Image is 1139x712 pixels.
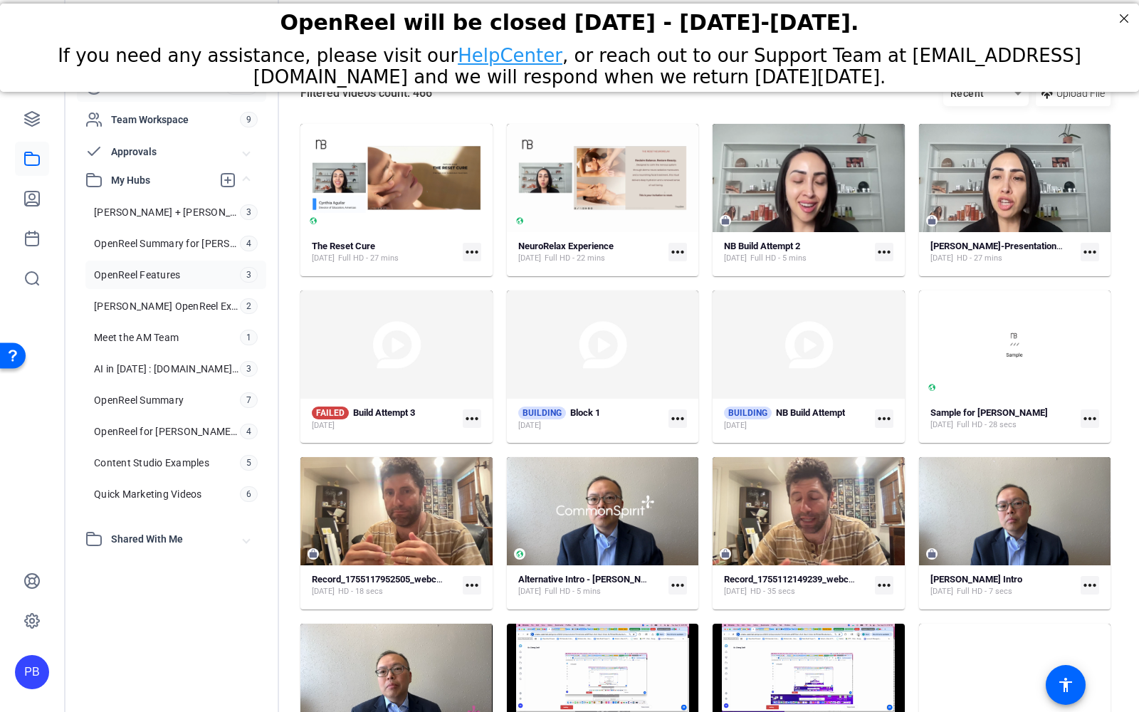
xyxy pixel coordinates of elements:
strong: Block 1 [570,407,600,418]
span: [DATE] [312,586,335,597]
a: NeuroRelax Experience[DATE]Full HD - 22 mins [518,241,663,264]
span: 3 [240,267,258,283]
a: [PERSON_NAME]-Presentations-[PERSON_NAME]-Presentations-August-2025-1755122180609-webcam[DATE]HD ... [930,241,1076,264]
span: 4 [240,236,258,251]
span: OpenReel Summary [94,393,184,407]
div: My Hubs [77,194,266,525]
span: 2 [240,298,258,314]
a: AI in [DATE] : [DOMAIN_NAME] powered by OpenReel3 [85,355,266,383]
mat-icon: more_horiz [668,409,687,428]
span: [DATE] [930,419,953,431]
div: OpenReel will be closed [DATE] - [DATE]-[DATE]. [18,6,1121,31]
mat-icon: more_horiz [668,576,687,595]
mat-icon: more_horiz [875,576,893,595]
a: Record_1755117952505_webcam[DATE]HD - 18 secs [312,574,457,597]
span: OpenReel Summary for [PERSON_NAME] [94,236,240,251]
a: BUILDINGBlock 1[DATE] [518,407,663,431]
a: [PERSON_NAME] OpenReel Explainers2 [85,292,266,320]
strong: NB Build Attempt 2 [724,241,800,251]
span: BUILDING [724,407,772,419]
span: Content Studio Examples [94,456,209,470]
span: [PERSON_NAME] OpenReel Explainers [94,299,240,313]
a: OpenReel for [PERSON_NAME] & [PERSON_NAME]4 [85,417,266,446]
span: Full HD - 22 mins [545,253,605,264]
strong: Sample for [PERSON_NAME] [930,407,1048,418]
span: Full HD - 5 mins [545,586,601,597]
span: 9 [240,112,258,127]
span: 6 [240,486,258,502]
a: FAILEDBuild Attempt 3[DATE] [312,407,457,431]
strong: Record_1755117952505_webcam [312,574,449,585]
span: [PERSON_NAME] + [PERSON_NAME] Sample Hub [94,205,240,219]
strong: Build Attempt 3 [353,407,415,418]
span: If you need any assistance, please visit our , or reach out to our Support Team at [EMAIL_ADDRESS... [58,41,1081,84]
mat-icon: more_horiz [1081,576,1099,595]
mat-icon: accessibility [1057,676,1074,693]
div: PB [15,655,49,689]
strong: Alternative Intro - [PERSON_NAME] Draft [518,574,686,585]
span: Approvals [111,145,243,159]
span: Team Workspace [111,112,240,127]
mat-expansion-panel-header: Shared With Me [77,525,266,553]
span: Quick Marketing Videos [94,487,202,501]
span: [DATE] [930,253,953,264]
span: OpenReel for [PERSON_NAME] & [PERSON_NAME] [94,424,240,439]
strong: NeuroRelax Experience [518,241,614,251]
span: [DATE] [724,253,747,264]
mat-icon: more_horiz [668,243,687,261]
span: Meet the AM Team [94,330,179,345]
strong: NB Build Attempt [776,407,845,418]
mat-icon: more_horiz [875,409,893,428]
span: Full HD - 28 secs [957,419,1017,431]
span: OpenReel Features [94,268,180,282]
a: [PERSON_NAME] + [PERSON_NAME] Sample Hub3 [85,198,266,226]
a: Content Studio Examples5 [85,449,266,477]
span: 3 [240,204,258,220]
a: NB Build Attempt 2[DATE]Full HD - 5 mins [724,241,869,264]
span: 5 [240,455,258,471]
mat-expansion-panel-header: Approvals [77,137,266,166]
span: HD - 27 mins [957,253,1002,264]
span: 1 [240,330,258,345]
span: Recent [950,88,985,99]
a: Meet the AM Team1 [85,323,266,352]
span: Shared With Me [111,532,243,547]
a: OpenReel Summary7 [85,386,266,414]
mat-icon: more_horiz [463,243,481,261]
mat-icon: more_horiz [1081,243,1099,261]
a: Quick Marketing Videos6 [85,480,266,508]
span: Full HD - 27 mins [338,253,399,264]
button: Upload File [1036,80,1111,106]
span: HD - 35 secs [750,586,795,597]
span: AI in [DATE] : [DOMAIN_NAME] powered by OpenReel [94,362,240,376]
span: [DATE] [724,420,747,431]
span: 4 [240,424,258,439]
a: OpenReel Summary for [PERSON_NAME]4 [85,229,266,258]
span: [DATE] [518,253,541,264]
span: Full HD - 5 mins [750,253,807,264]
span: Upload File [1056,86,1105,101]
a: Record_1755112149239_webcam[DATE]HD - 35 secs [724,574,869,597]
a: HelpCenter [458,41,562,63]
mat-icon: more_horiz [1081,409,1099,428]
mat-icon: more_horiz [463,576,481,595]
span: FAILED [312,407,349,419]
a: BUILDINGNB Build Attempt[DATE] [724,407,869,431]
span: [DATE] [518,586,541,597]
div: Filtered videos count: 466 [300,85,432,102]
mat-icon: more_horiz [875,243,893,261]
span: BUILDING [518,407,566,419]
a: [PERSON_NAME] Intro[DATE]Full HD - 7 secs [930,574,1076,597]
span: [DATE] [312,420,335,431]
a: OpenReel Features3 [85,261,266,289]
a: Sample for [PERSON_NAME][DATE]Full HD - 28 secs [930,407,1076,431]
span: [DATE] [930,586,953,597]
strong: Record_1755112149239_webcam [724,574,861,585]
strong: [PERSON_NAME] Intro [930,574,1022,585]
span: [DATE] [312,253,335,264]
strong: The Reset Cure [312,241,375,251]
span: [DATE] [518,420,541,431]
a: Alternative Intro - [PERSON_NAME] Draft[DATE]Full HD - 5 mins [518,574,663,597]
span: 3 [240,361,258,377]
a: The Reset Cure[DATE]Full HD - 27 mins [312,241,457,264]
